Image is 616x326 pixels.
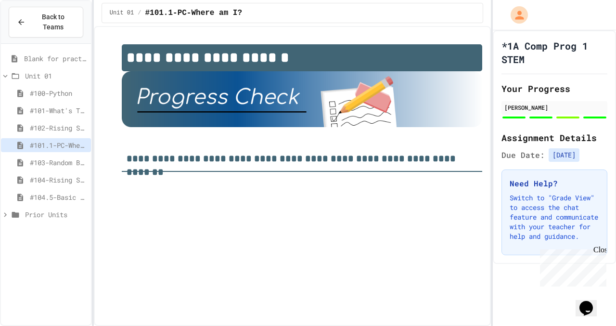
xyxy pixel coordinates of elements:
span: #100-Python [30,88,87,98]
span: #103-Random Box [30,157,87,168]
iframe: chat widget [536,246,606,287]
h3: Need Help? [510,178,599,189]
span: Unit 01 [25,71,87,81]
span: / [138,9,141,17]
span: #104-Rising Sun Plus [30,175,87,185]
span: Due Date: [501,149,545,161]
h2: Assignment Details [501,131,607,144]
iframe: chat widget [576,287,606,316]
div: [PERSON_NAME] [504,103,604,112]
span: Back to Teams [31,12,75,32]
span: #102-Rising Sun [30,123,87,133]
span: Prior Units [25,209,87,220]
div: Chat with us now!Close [4,4,66,61]
span: [DATE] [549,148,579,162]
span: Blank for practice [24,53,87,64]
h2: Your Progress [501,82,607,95]
button: Back to Teams [9,7,83,38]
span: Unit 01 [110,9,134,17]
span: #101.1-PC-Where am I? [145,7,242,19]
span: #104.5-Basic Graphics Review [30,192,87,202]
span: #101.1-PC-Where am I? [30,140,87,150]
div: My Account [500,4,530,26]
p: Switch to "Grade View" to access the chat feature and communicate with your teacher for help and ... [510,193,599,241]
span: #101-What's This ?? [30,105,87,116]
h1: *1A Comp Prog 1 STEM [501,39,607,66]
